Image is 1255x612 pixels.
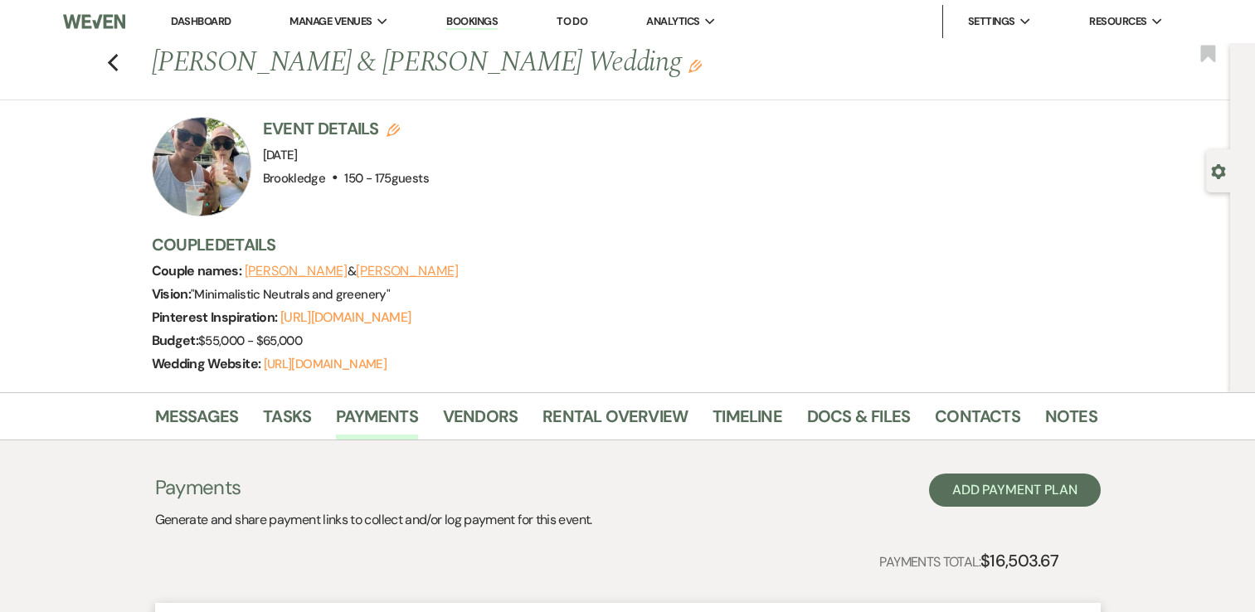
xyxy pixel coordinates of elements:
span: & [245,263,459,279]
h3: Couple Details [152,233,1081,256]
button: [PERSON_NAME] [356,265,459,278]
a: Payments [336,403,418,440]
span: Resources [1089,13,1146,30]
span: $55,000 - $65,000 [198,333,302,349]
span: Manage Venues [289,13,372,30]
span: 150 - 175 guests [344,170,428,187]
span: Brookledge [263,170,326,187]
button: Edit [688,58,702,73]
span: Pinterest Inspiration: [152,308,280,326]
span: Budget: [152,332,199,349]
a: Vendors [443,403,518,440]
span: [DATE] [263,147,298,163]
a: Notes [1045,403,1097,440]
a: [URL][DOMAIN_NAME] [280,308,411,326]
h1: [PERSON_NAME] & [PERSON_NAME] Wedding [152,43,895,83]
a: Timeline [713,403,782,440]
a: Rental Overview [542,403,688,440]
span: Analytics [646,13,699,30]
a: [URL][DOMAIN_NAME] [264,356,387,372]
p: Payments Total: [879,547,1058,574]
h3: Event Details [263,117,429,140]
a: To Do [557,14,587,28]
a: Tasks [263,403,311,440]
span: Wedding Website: [152,355,264,372]
strong: $16,503.67 [980,550,1059,571]
span: Couple names: [152,262,245,279]
h3: Payments [155,474,592,502]
span: Settings [968,13,1015,30]
button: Add Payment Plan [929,474,1101,507]
a: Bookings [446,14,498,30]
a: Dashboard [171,14,231,28]
a: Contacts [935,403,1020,440]
a: Docs & Files [807,403,910,440]
span: Vision: [152,285,192,303]
img: Weven Logo [63,4,125,39]
button: [PERSON_NAME] [245,265,348,278]
p: Generate and share payment links to collect and/or log payment for this event. [155,509,592,531]
a: Messages [155,403,239,440]
button: Open lead details [1211,163,1226,178]
span: " Minimalistic Neutrals and greenery " [191,286,390,303]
